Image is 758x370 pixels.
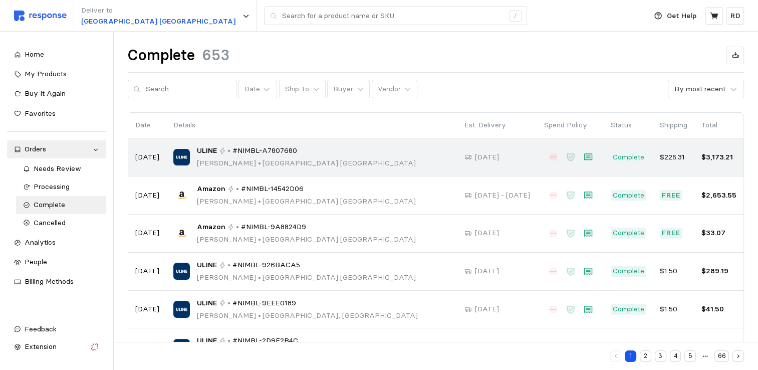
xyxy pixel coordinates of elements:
p: • [227,145,230,156]
span: #NIMBL-2D9E2B4C [232,335,298,346]
h1: Complete [128,46,195,65]
span: Analytics [25,238,56,247]
a: Complete [16,196,106,214]
p: Complete [613,228,644,239]
p: Buyer [333,84,353,95]
span: • [256,158,263,167]
p: $3,173.21 [701,152,736,163]
p: • [227,298,230,309]
a: Orders [7,140,106,158]
a: Needs Review [16,160,106,178]
span: #NIMBL-14542D06 [241,183,304,195]
span: • [256,197,263,206]
span: • [256,311,263,320]
div: By most recent [674,84,725,94]
span: #NIMBL-9A8824D9 [241,222,306,233]
a: Buy It Again [7,85,106,103]
p: $33.07 [701,228,736,239]
p: RD [730,11,740,22]
span: Needs Review [34,164,81,173]
span: #NIMBL-9EEE0189 [232,298,296,309]
p: [DATE] [135,152,159,163]
p: • [227,335,230,346]
button: 4 [670,350,681,362]
p: $1.50 [660,266,687,277]
span: Amazon [197,222,225,233]
p: [DATE] [475,152,499,163]
button: Extension [7,338,106,356]
span: Complete [34,200,65,209]
p: $41.50 [701,304,736,315]
p: Complete [613,266,644,277]
a: People [7,253,106,271]
span: Feedback [25,324,57,333]
a: Analytics [7,234,106,252]
p: $289.19 [701,266,736,277]
p: [GEOGRAPHIC_DATA] [GEOGRAPHIC_DATA] [81,16,235,27]
button: Vendor [372,80,417,99]
img: ULINE [173,149,190,165]
img: svg%3e [14,11,67,21]
p: Complete [613,152,644,163]
span: #NIMBL-A7807680 [232,145,297,156]
p: [PERSON_NAME] [GEOGRAPHIC_DATA] [GEOGRAPHIC_DATA] [197,196,416,207]
span: ULINE [197,145,217,156]
button: RD [726,7,744,25]
a: My Products [7,65,106,83]
p: Complete [613,304,644,315]
input: Search [146,80,231,98]
span: My Products [25,69,67,78]
span: Buy It Again [25,89,66,98]
p: [DATE] [135,266,159,277]
p: [DATE] - [DATE] [475,190,530,201]
a: Favorites [7,105,106,123]
div: / [510,10,522,22]
p: [DATE] [135,304,159,315]
p: Est. Delivery [464,120,530,131]
p: [PERSON_NAME] [GEOGRAPHIC_DATA] [GEOGRAPHIC_DATA] [197,158,416,169]
span: ULINE [197,298,217,309]
a: Billing Methods [7,273,106,291]
p: Free [662,228,681,239]
span: Home [25,50,44,59]
p: [DATE] [135,228,159,239]
span: Amazon [197,183,225,195]
p: Get Help [667,11,696,22]
p: Vendor [377,84,400,95]
p: [DATE] [475,304,499,315]
span: Cancelled [34,218,66,227]
p: [PERSON_NAME] [GEOGRAPHIC_DATA] [GEOGRAPHIC_DATA] [197,272,416,283]
p: Deliver to [81,5,235,16]
button: 5 [684,350,696,362]
span: Billing Methods [25,277,74,286]
img: ULINE [173,339,190,355]
p: Total [701,120,736,131]
span: People [25,257,47,266]
button: Feedback [7,320,106,338]
img: ULINE [173,263,190,279]
p: Shipping [660,120,687,131]
p: • [236,222,239,233]
img: Amazon [173,187,190,204]
p: Details [173,120,450,131]
p: Free [662,190,681,201]
span: Extension [25,342,57,351]
span: #NIMBL-926BACA5 [232,260,300,271]
img: ULINE [173,301,190,317]
p: • [236,183,239,195]
p: Date [135,120,159,131]
p: $1.50 [660,304,687,315]
p: Complete [613,190,644,201]
span: Processing [34,182,70,191]
div: Date [244,84,260,94]
button: Ship To [279,80,326,99]
h1: 653 [202,46,229,65]
input: Search for a product name or SKU [282,7,504,25]
span: • [256,273,263,282]
p: Ship To [285,84,309,95]
p: [DATE] [475,228,499,239]
a: Cancelled [16,214,106,232]
span: Favorites [25,109,56,118]
button: 1 [625,350,636,362]
p: Status [611,120,646,131]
